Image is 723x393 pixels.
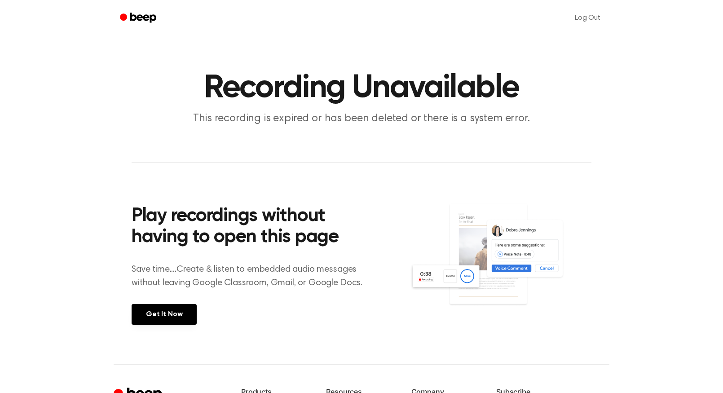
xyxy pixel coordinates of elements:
img: Voice Comments on Docs and Recording Widget [410,203,591,324]
p: This recording is expired or has been deleted or there is a system error. [189,111,534,126]
a: Log Out [566,7,609,29]
a: Get It Now [132,304,197,325]
p: Save time....Create & listen to embedded audio messages without leaving Google Classroom, Gmail, ... [132,263,374,290]
h2: Play recordings without having to open this page [132,206,374,248]
a: Beep [114,9,164,27]
h1: Recording Unavailable [132,72,591,104]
